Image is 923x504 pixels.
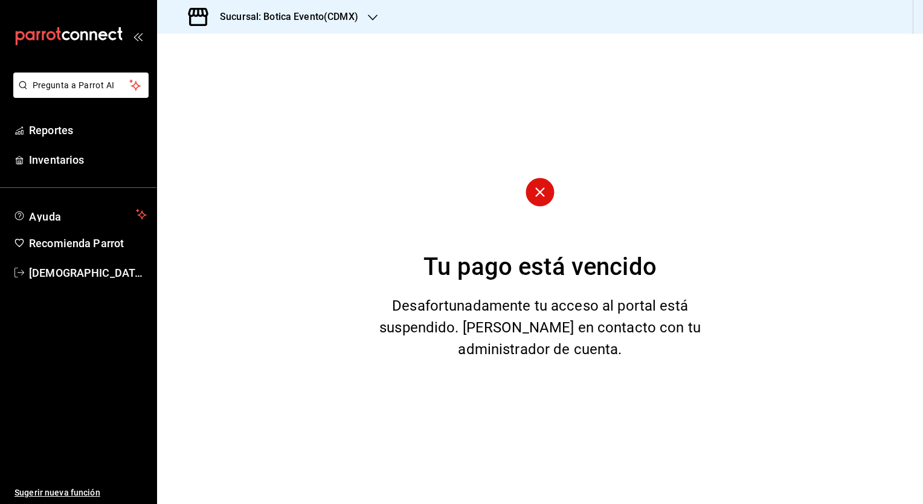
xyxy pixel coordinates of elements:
span: Recomienda Parrot [29,235,147,251]
span: Pregunta a Parrot AI [33,79,130,92]
button: open_drawer_menu [133,31,143,41]
a: Pregunta a Parrot AI [8,88,149,100]
span: Reportes [29,122,147,138]
span: Inventarios [29,152,147,168]
h3: Sucursal: Botica Evento(CDMX) [210,10,358,24]
span: [DEMOGRAPHIC_DATA][PERSON_NAME][DATE] [29,265,147,281]
button: Pregunta a Parrot AI [13,73,149,98]
span: Sugerir nueva función [14,486,147,499]
span: Ayuda [29,207,131,222]
div: Desafortunadamente tu acceso al portal está suspendido. [PERSON_NAME] en contacto con tu administ... [376,295,704,360]
div: Tu pago está vencido [423,249,657,285]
